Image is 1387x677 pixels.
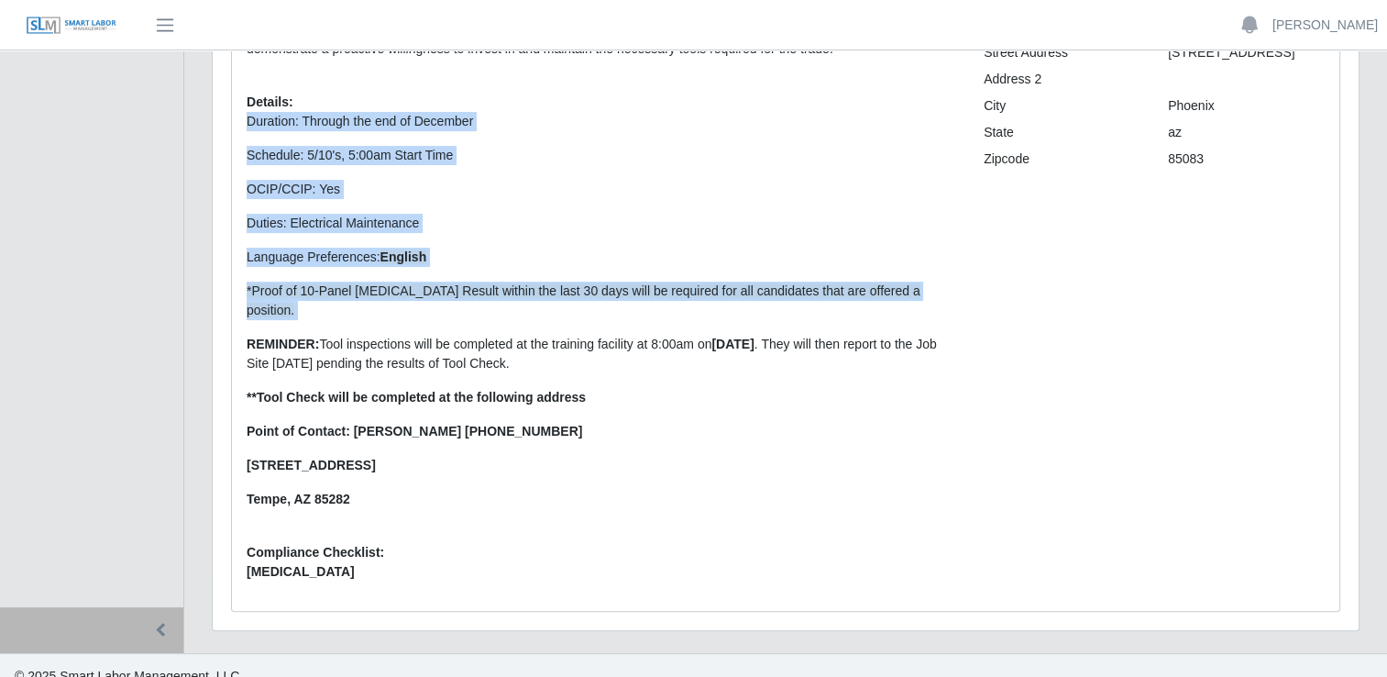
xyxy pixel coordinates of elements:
strong: **Tool Check will be completed at the following address [247,390,586,405]
p: Schedule: 5/10's, 5:00am Start Time [247,146,956,165]
strong: REMINDER: [247,337,319,351]
p: Language Preferences: [247,248,956,267]
p: Tool inspections will be completed at the training facility at 8:00am on . They will then report ... [247,335,956,373]
div: 85083 [1154,150,1338,169]
strong: [DATE] [711,337,754,351]
strong: Tempe, AZ 85282 [247,492,350,506]
b: Details: [247,94,293,109]
span: *Proof of 10-Panel [MEDICAL_DATA] Result within the last 30 days will be required for all candida... [247,283,920,317]
span: [MEDICAL_DATA] [247,562,956,582]
div: az [1154,123,1338,142]
a: [PERSON_NAME] [1272,16,1378,35]
div: Zipcode [970,150,1154,169]
strong: Point of Contact: [PERSON_NAME] [PHONE_NUMBER] [247,424,582,438]
div: City [970,96,1154,116]
strong: [STREET_ADDRESS] [247,458,376,472]
b: Compliance Checklist: [247,545,384,560]
p: Duties: Electrical Maintenance [247,214,956,233]
div: Address 2 [970,70,1154,89]
div: Phoenix [1154,96,1338,116]
div: [STREET_ADDRESS] [1154,43,1338,62]
strong: English [380,250,427,264]
img: SLM Logo [26,16,117,36]
p: Duration: Through the end of December [247,112,956,131]
p: OCIP/CCIP: Yes [247,180,956,199]
div: Street Address [970,43,1154,62]
div: State [970,123,1154,142]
